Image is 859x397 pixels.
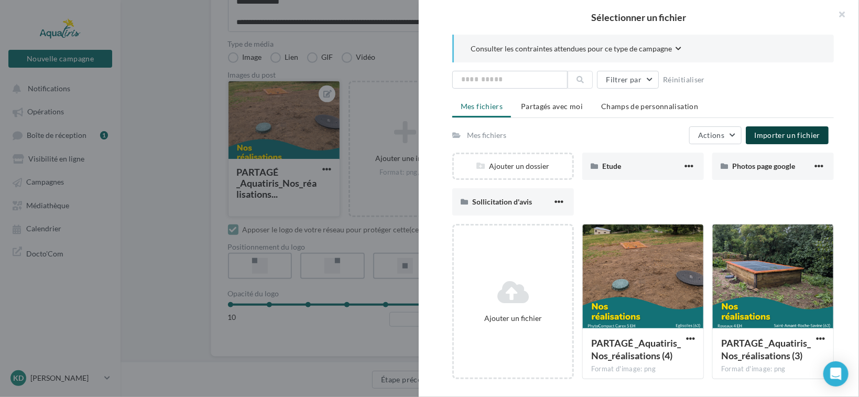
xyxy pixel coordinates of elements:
[591,364,695,374] div: Format d'image: png
[454,161,572,171] div: Ajouter un dossier
[698,131,724,140] span: Actions
[721,364,825,374] div: Format d'image: png
[521,102,583,111] span: Partagés avec moi
[591,337,681,361] span: PARTAGÉ _Aquatiris_Nos_réalisations (4)
[436,13,842,22] h2: Sélectionner un fichier
[721,337,811,361] span: PARTAGÉ _Aquatiris_Nos_réalisations (3)
[689,126,742,144] button: Actions
[601,102,698,111] span: Champs de personnalisation
[602,162,621,170] span: Etude
[467,130,506,141] div: Mes fichiers
[471,43,681,56] button: Consulter les contraintes attendues pour ce type de campagne
[458,313,568,324] div: Ajouter un fichier
[754,131,820,140] span: Importer un fichier
[659,73,709,86] button: Réinitialiser
[746,126,829,144] button: Importer un fichier
[461,102,503,111] span: Mes fichiers
[823,361,849,387] div: Open Intercom Messenger
[472,197,532,206] span: Sollicitation d'avis
[471,44,672,54] span: Consulter les contraintes attendues pour ce type de campagne
[732,162,795,170] span: Photos page google
[597,71,659,89] button: Filtrer par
